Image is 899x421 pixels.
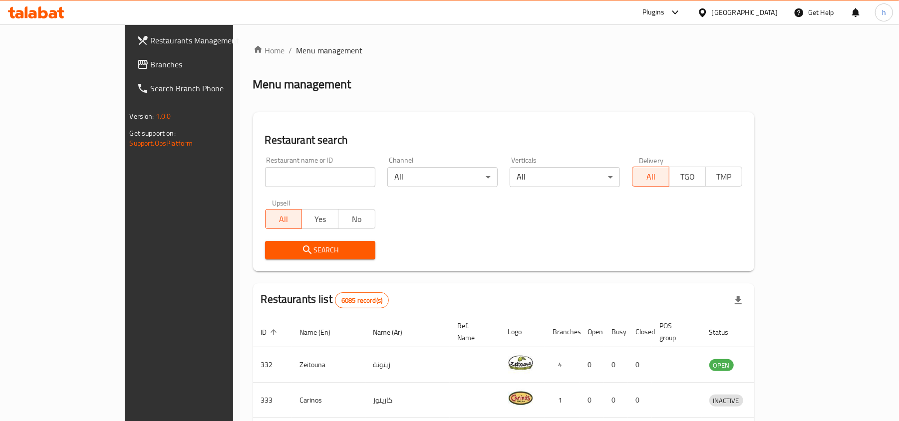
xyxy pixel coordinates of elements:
a: Search Branch Phone [129,76,275,100]
th: Open [580,317,604,347]
button: TMP [705,167,742,187]
span: 6085 record(s) [335,296,388,305]
h2: Menu management [253,76,351,92]
button: Search [265,241,375,259]
td: Zeitouna [292,347,365,383]
button: All [265,209,302,229]
td: 0 [628,347,652,383]
div: [GEOGRAPHIC_DATA] [712,7,778,18]
span: ID [261,326,280,338]
button: TGO [669,167,706,187]
span: TGO [673,170,702,184]
span: Menu management [297,44,363,56]
span: OPEN [709,360,734,371]
th: Closed [628,317,652,347]
span: Get support on: [130,127,176,140]
div: Export file [726,288,750,312]
th: Branches [545,317,580,347]
div: Plugins [642,6,664,18]
a: Restaurants Management [129,28,275,52]
span: h [882,7,886,18]
span: Search [273,244,367,256]
td: 0 [604,347,628,383]
span: Search Branch Phone [151,82,267,94]
img: Carinos [508,386,533,411]
span: Version: [130,110,154,123]
th: Logo [500,317,545,347]
span: INACTIVE [709,395,743,407]
td: 0 [604,383,628,418]
span: TMP [710,170,738,184]
td: كارينوز [365,383,450,418]
h2: Restaurant search [265,133,743,148]
div: All [387,167,498,187]
td: Carinos [292,383,365,418]
th: Busy [604,317,628,347]
span: Restaurants Management [151,34,267,46]
label: Delivery [639,157,664,164]
div: OPEN [709,359,734,371]
h2: Restaurants list [261,292,389,308]
span: Ref. Name [458,320,488,344]
span: All [270,212,298,226]
span: 1.0.0 [156,110,171,123]
td: 0 [580,347,604,383]
td: 4 [545,347,580,383]
td: 0 [580,383,604,418]
td: 0 [628,383,652,418]
input: Search for restaurant name or ID.. [265,167,375,187]
button: No [338,209,375,229]
img: Zeitouna [508,350,533,375]
span: Branches [151,58,267,70]
span: All [636,170,665,184]
a: Branches [129,52,275,76]
td: 1 [545,383,580,418]
div: All [510,167,620,187]
span: Status [709,326,742,338]
a: Support.OpsPlatform [130,137,193,150]
span: Name (En) [300,326,344,338]
span: Name (Ar) [373,326,416,338]
span: Yes [306,212,334,226]
span: POS group [660,320,689,344]
td: زيتونة [365,347,450,383]
label: Upsell [272,199,291,206]
button: All [632,167,669,187]
nav: breadcrumb [253,44,755,56]
span: No [342,212,371,226]
button: Yes [301,209,338,229]
div: Total records count [335,292,389,308]
li: / [289,44,293,56]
